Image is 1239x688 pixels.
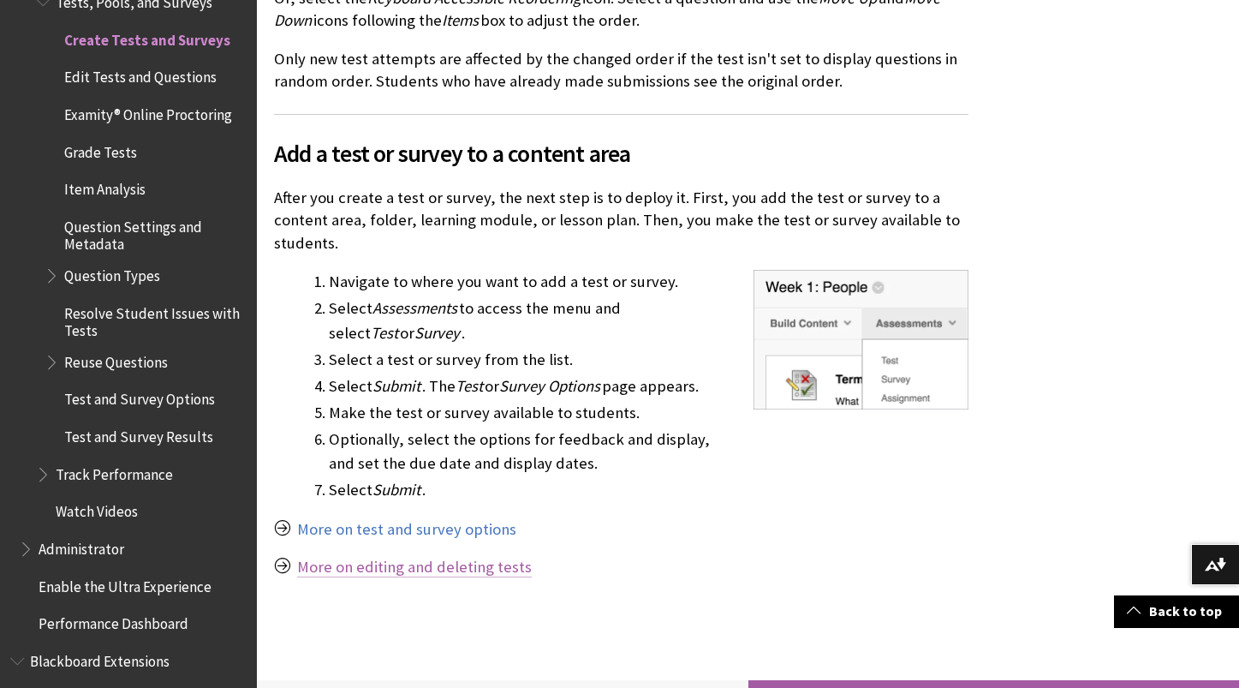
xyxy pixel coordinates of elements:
[372,376,420,396] span: Submit
[64,386,215,409] span: Test and Survey Options
[64,176,146,199] span: Item Analysis
[329,348,968,372] li: Select a test or survey from the list.
[456,376,483,396] span: Test
[329,270,968,294] li: Navigate to where you want to add a test or survey.
[329,428,968,476] li: Optionally, select the options for feedback and display, and set the due date and display dates.
[39,535,124,558] span: Administrator
[64,63,217,87] span: Edit Tests and Questions
[64,261,160,284] span: Question Types
[329,478,968,502] li: Select .
[39,610,188,633] span: Performance Dashboard
[64,422,213,446] span: Test and Survey Results
[297,519,516,540] a: More on test and survey options
[297,557,532,577] a: More on editing and deleting tests
[39,572,211,595] span: Enable the Ultra Experience
[371,323,398,343] span: Test
[442,10,479,30] span: Items
[64,100,232,123] span: Examity® Online Proctoring
[274,48,968,93] p: Only new test attempts are affected by the changed order if the test isn't set to display questio...
[30,647,170,670] span: Blackboard Extensions
[329,401,968,425] li: Make the test or survey available to students.
[414,323,460,343] span: Survey
[499,376,600,396] span: Survey Options
[274,135,968,171] span: Add a test or survey to a content area
[329,374,968,398] li: Select . The or page appears.
[64,26,230,49] span: Create Tests and Surveys
[64,138,137,161] span: Grade Tests
[372,480,420,500] span: Submit
[372,298,457,318] span: Assessments
[1114,595,1239,627] a: Back to top
[56,460,173,483] span: Track Performance
[64,299,245,339] span: Resolve Student Issues with Tests
[64,212,245,253] span: Question Settings and Metadata
[274,187,968,254] p: After you create a test or survey, the next step is to deploy it. First, you add the test or surv...
[56,498,138,521] span: Watch Videos
[64,348,168,371] span: Reuse Questions
[329,296,968,344] li: Select to access the menu and select or .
